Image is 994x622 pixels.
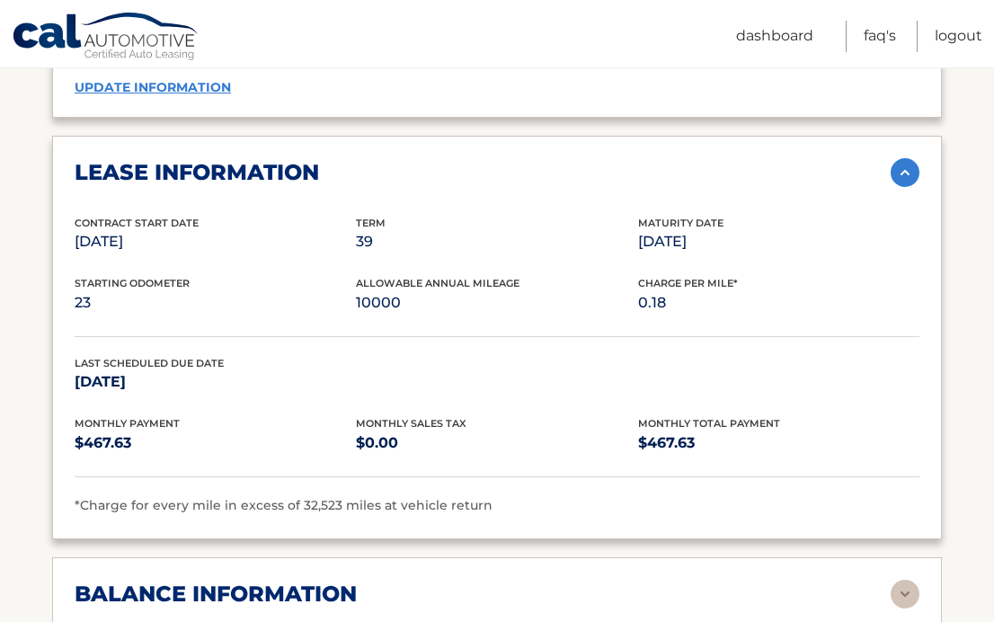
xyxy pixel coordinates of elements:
p: $467.63 [638,431,919,456]
span: Last Scheduled Due Date [75,357,224,369]
p: 39 [356,229,637,254]
a: update information [75,79,231,95]
span: Charge Per Mile* [638,277,738,289]
span: Allowable Annual Mileage [356,277,519,289]
p: [DATE] [75,369,356,395]
p: $467.63 [75,431,356,456]
span: Monthly Sales Tax [356,417,466,430]
a: FAQ's [864,21,896,52]
img: accordion-rest.svg [891,580,919,609]
h2: balance information [75,581,357,608]
a: Cal Automotive [12,12,200,64]
p: $0.00 [356,431,637,456]
span: Monthly Total Payment [638,417,780,430]
span: Maturity Date [638,217,723,229]
p: 10000 [356,290,637,315]
span: Starting Odometer [75,277,190,289]
h2: lease information [75,159,319,186]
img: accordion-active.svg [891,158,919,187]
p: [DATE] [638,229,919,254]
span: *Charge for every mile in excess of 32,523 miles at vehicle return [75,497,493,513]
a: Dashboard [736,21,813,52]
span: Contract Start Date [75,217,199,229]
p: 23 [75,290,356,315]
span: Term [356,217,386,229]
span: Monthly Payment [75,417,180,430]
p: [DATE] [75,229,356,254]
a: Logout [935,21,982,52]
p: 0.18 [638,290,919,315]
